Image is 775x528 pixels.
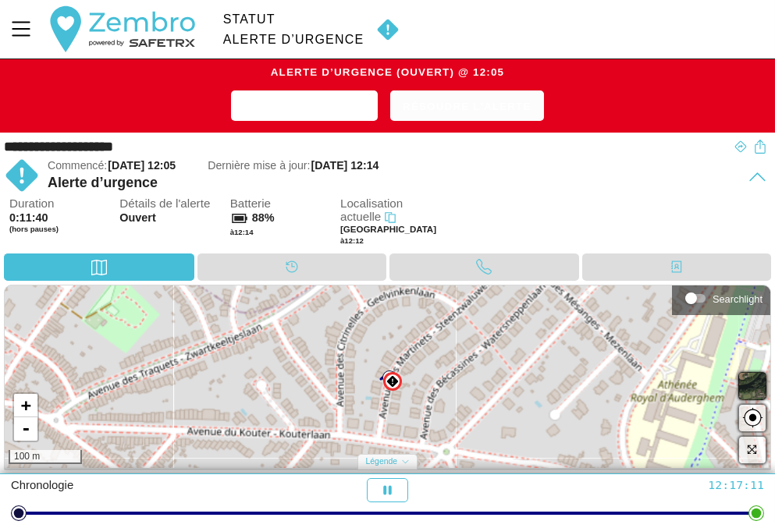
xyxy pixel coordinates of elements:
[366,457,398,466] span: Légende
[271,66,504,78] span: Alerte d’urgence (Ouvert) @ 12:05
[680,286,763,310] div: Searchlight
[223,33,364,47] div: Alerte d’urgence
[119,197,219,211] span: Détails de l'alerte
[208,159,310,172] span: Dernière mise à jour:
[108,159,176,172] span: [DATE] 12:05
[230,228,254,236] span: à 12:14
[4,158,40,193] img: MANUAL.svg
[516,478,764,493] div: 12:17:11
[252,211,275,224] span: 88%
[382,370,396,384] img: PathStart.svg
[403,97,531,117] span: Résoudre l'alerte
[223,12,364,27] div: Statut
[390,90,543,120] button: Résoudre l'alerte
[48,175,708,191] div: Alerte d’urgence
[230,197,330,211] span: Batterie
[9,225,109,234] span: (hors pauses)
[370,18,406,41] img: MANUAL.svg
[389,253,579,281] div: Appel
[340,225,436,234] span: [GEOGRAPHIC_DATA]
[340,236,364,245] span: à 12:12
[244,97,365,117] span: Ajouter une note
[48,159,107,172] span: Commencé:
[9,211,48,224] span: 0:11:40
[4,253,194,281] div: Carte
[14,394,37,417] a: Zoom in
[9,450,82,464] div: 100 m
[119,211,219,225] span: Ouvert
[713,293,763,305] div: Searchlight
[11,478,259,502] div: Chronologie
[582,253,772,281] div: Contacts
[231,90,378,120] button: Ajouter une note
[197,253,387,281] div: Calendrier
[14,417,37,441] a: Zoom out
[9,197,109,211] span: Duration
[340,197,403,223] span: Localisation actuelle
[311,159,379,172] span: [DATE] 12:14
[386,375,399,388] img: MANUAL.svg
